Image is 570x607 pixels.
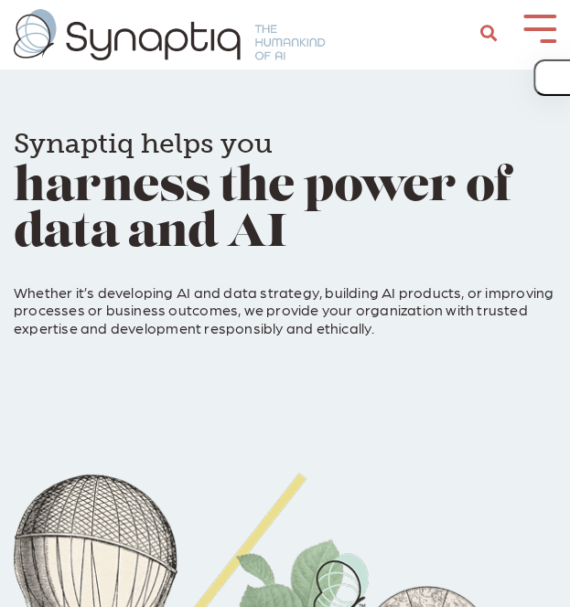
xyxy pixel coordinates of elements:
iframe: Embedded CTA [14,353,206,399]
img: synaptiq logo-1 [14,9,325,60]
h1: harness the power of data and AI [14,119,556,258]
span: Synaptiq helps you [14,127,273,160]
iframe: Embedded CTA [14,427,252,474]
p: Whether it’s developing AI and data strategy, building AI products, or improving processes or bus... [14,266,556,336]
